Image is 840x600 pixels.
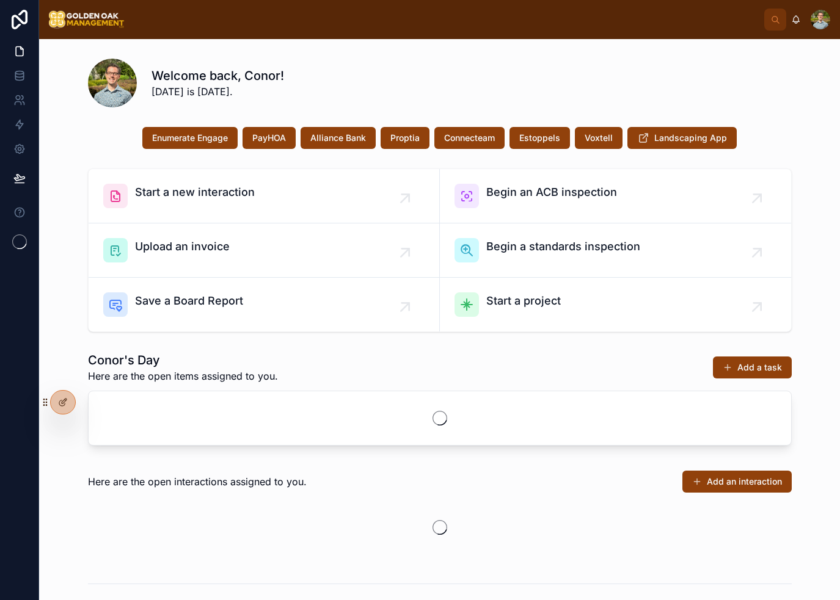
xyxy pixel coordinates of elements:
[135,292,243,309] span: Save a Board Report
[654,132,727,144] span: Landscaping App
[252,132,286,144] span: PayHOA
[134,17,764,22] div: scrollable content
[713,356,792,378] button: Add a task
[434,127,505,149] button: Connecteam
[440,223,791,278] a: Begin a standards inspection
[89,278,440,331] a: Save a Board Report
[519,132,560,144] span: Estoppels
[440,278,791,331] a: Start a project
[509,127,570,149] button: Estoppels
[243,127,296,149] button: PayHOA
[88,369,278,383] span: Here are the open items assigned to you.
[89,223,440,278] a: Upload an invoice
[49,10,125,29] img: App logo
[89,169,440,223] a: Start a new interaction
[390,132,420,144] span: Proptia
[301,127,376,149] button: Alliance Bank
[135,238,230,255] span: Upload an invoice
[88,474,307,489] span: Here are the open interactions assigned to you.
[627,127,737,149] button: Landscaping App
[135,184,255,201] span: Start a new interaction
[585,132,613,144] span: Voxtell
[88,352,278,369] h1: Conor's Day
[486,238,640,255] span: Begin a standards inspection
[152,67,284,84] h1: Welcome back, Conor!
[575,127,623,149] button: Voxtell
[486,184,617,201] span: Begin an ACB inspection
[440,169,791,223] a: Begin an ACB inspection
[682,471,792,493] button: Add an interaction
[152,84,284,99] span: [DATE] is [DATE].
[444,132,495,144] span: Connecteam
[310,132,366,144] span: Alliance Bank
[381,127,429,149] button: Proptia
[142,127,238,149] button: Enumerate Engage
[486,292,561,309] span: Start a project
[152,132,228,144] span: Enumerate Engage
